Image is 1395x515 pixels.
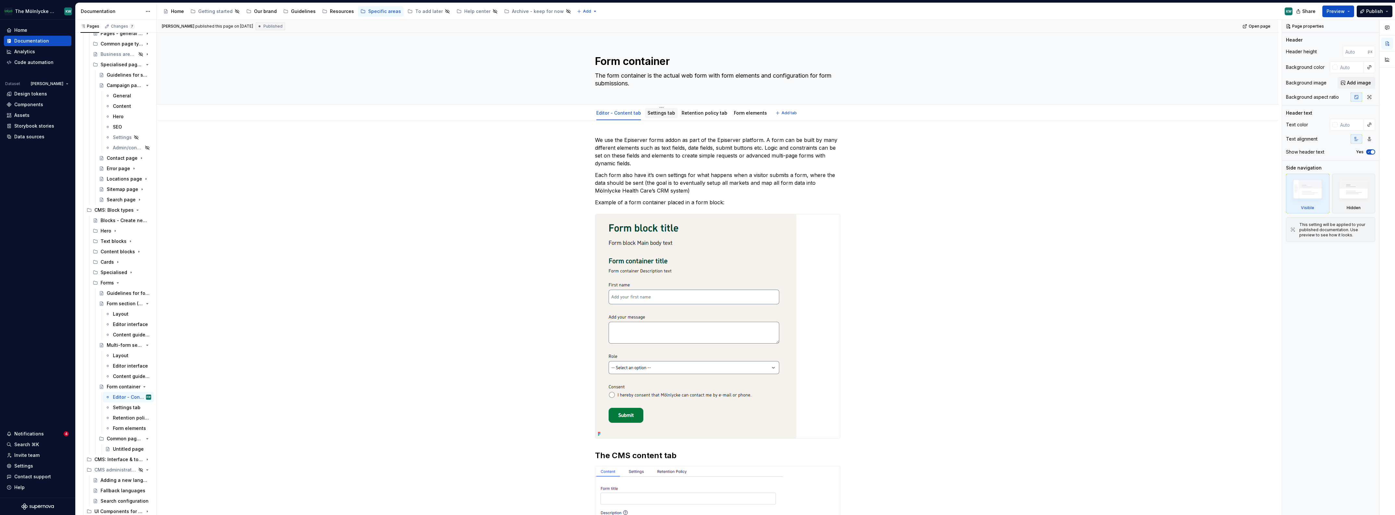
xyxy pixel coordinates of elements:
[96,163,154,174] a: Error page
[101,477,150,484] div: Adding a new language
[129,24,135,29] span: 7
[15,8,56,15] div: The Mölnlycke Experience
[1286,48,1317,55] div: Header height
[1338,77,1375,89] button: Add image
[113,103,131,109] div: Content
[4,110,71,120] a: Assets
[113,394,145,400] div: Editor - Content tab
[198,8,233,15] div: Getting started
[1357,6,1392,17] button: Publish
[103,361,154,371] a: Editor interface
[90,236,154,246] div: Text blocks
[14,27,27,33] div: Home
[96,195,154,205] a: Search page
[583,9,591,14] span: Add
[103,319,154,330] a: Editor interface
[113,363,148,369] div: Editor interface
[254,8,277,15] div: Our brand
[96,174,154,184] a: Locations page
[1249,24,1270,29] span: Open page
[263,24,283,29] span: Published
[1286,64,1325,70] div: Background color
[4,461,71,471] a: Settings
[594,106,644,119] div: Editor - Content tab
[113,113,124,120] div: Hero
[84,454,154,465] div: CMS: Interface & tools
[679,106,730,119] div: Retention policy tab
[94,508,143,515] div: UI Components for Epi 12
[113,373,150,380] div: Content guidelines
[113,311,128,317] div: Layout
[113,124,122,130] div: SEO
[101,487,145,494] div: Fallback languages
[103,392,154,402] a: Editor - Content tabKW
[162,24,194,29] span: [PERSON_NAME]
[1286,174,1329,213] div: Visible
[103,402,154,413] a: Settings tab
[1286,121,1308,128] div: Text color
[103,330,154,340] a: Content guidelines
[1332,174,1376,213] div: Hidden
[575,7,599,16] button: Add
[1343,46,1368,57] input: Auto
[103,444,154,454] a: Untitled page
[103,423,154,433] a: Form elements
[1286,110,1312,116] div: Header text
[103,91,154,101] a: General
[14,112,30,119] div: Assets
[4,439,71,450] button: Search ⌘K
[103,371,154,382] a: Content guidelines
[415,8,443,15] div: To add later
[113,446,144,452] div: Untitled page
[14,441,39,448] div: Search ⌘K
[4,121,71,131] a: Storybook stories
[161,6,187,17] a: Home
[195,24,253,29] div: published this page on [DATE]
[101,51,136,57] div: Business area products listing page
[94,207,134,213] div: CMS: Block types
[14,38,49,44] div: Documentation
[14,133,44,140] div: Data sources
[90,49,154,59] a: Business area products listing page
[1241,22,1273,31] a: Open page
[147,394,151,400] div: KW
[161,5,574,18] div: Page tree
[90,475,154,485] a: Adding a new language
[291,8,316,15] div: Guidelines
[595,171,840,195] p: Each form also have it’s own settings for what happens when a visitor submits a form, where the d...
[502,6,574,17] a: Archive - keep for now
[1286,80,1327,86] div: Background image
[4,89,71,99] a: Design tokens
[734,110,767,116] a: Form elements
[1366,8,1383,15] span: Publish
[107,165,130,172] div: Error page
[14,473,51,480] div: Contact support
[14,59,54,66] div: Code automation
[648,110,675,116] a: Settings tab
[1301,205,1314,210] div: Visible
[595,136,840,167] p: We use the Episerver forms addon as part of the Episerver platform. A form can be built by many d...
[14,101,43,108] div: Components
[645,106,678,119] div: Settings tab
[454,6,500,17] a: Help center
[107,383,140,390] div: Form container
[90,267,154,278] div: Specialised
[14,91,47,97] div: Design tokens
[101,217,150,224] div: Blocks - Create new block
[96,70,154,80] a: Guidelines for specialised page types
[330,8,354,15] div: Resources
[94,467,136,473] div: CMS administration
[1293,6,1320,17] button: Share
[90,496,154,506] a: Search configuration
[113,332,150,338] div: Content guidelines
[107,342,143,348] div: Multi-form section
[281,6,318,17] a: Guidelines
[94,456,143,463] div: CMS: Interface & tools
[80,24,99,29] div: Pages
[1286,94,1339,100] div: Background aspect ratio
[107,176,142,182] div: Locations page
[4,25,71,35] a: Home
[107,82,143,89] div: Campaign page type
[113,404,140,411] div: Settings tab
[682,110,727,116] a: Retention policy tab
